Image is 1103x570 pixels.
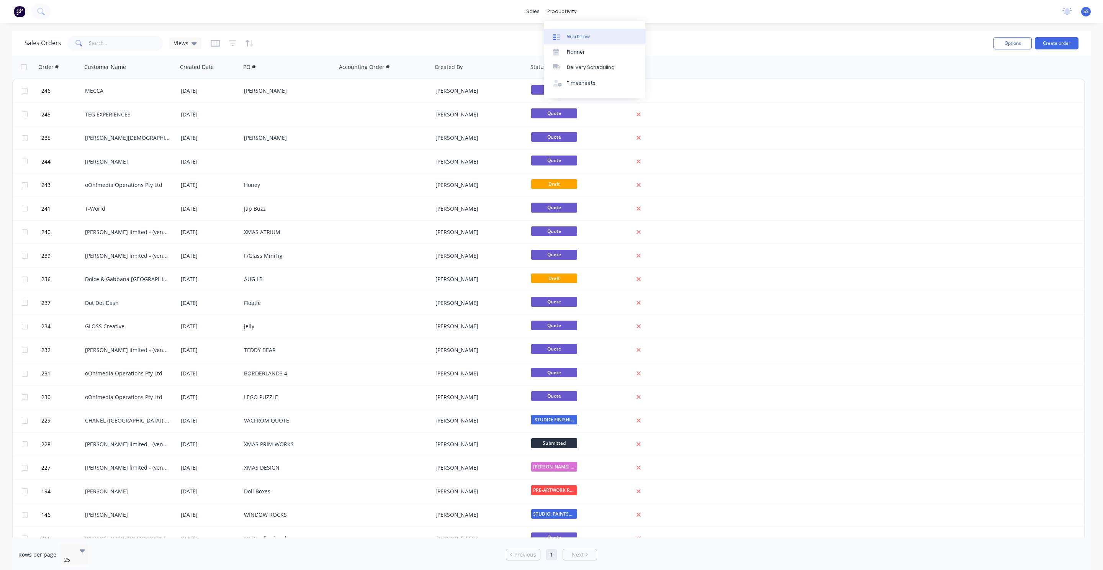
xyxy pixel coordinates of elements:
span: Quote [531,368,577,377]
div: Workflow [567,33,590,40]
span: 243 [41,181,51,189]
span: Quote [531,297,577,306]
button: Create order [1035,37,1078,49]
div: XMAS PRIM WORKS [244,441,329,448]
div: Doll Boxes [244,488,329,495]
img: Factory [14,6,25,17]
button: 239 [39,244,85,267]
span: Quote [531,132,577,142]
h1: Sales Orders [25,39,61,47]
button: 244 [39,150,85,173]
span: Quote [531,156,577,165]
div: [PERSON_NAME] [435,346,520,354]
div: [PERSON_NAME] [435,252,520,260]
div: PO # [243,63,255,71]
div: MECCA [85,87,170,95]
div: [DATE] [181,87,238,95]
ul: Pagination [503,549,600,560]
div: GLOSS Creative [85,323,170,330]
div: [PERSON_NAME] [435,535,520,542]
span: Quote [531,250,577,259]
span: STUDIO: FINISHI... [531,415,577,424]
div: XMAS ATRIUM [244,228,329,236]
span: Draft [531,179,577,189]
div: BORDERLANDS 4 [244,370,329,377]
span: Quote [531,532,577,542]
div: [DATE] [181,511,238,519]
div: Created By [435,63,463,71]
div: Order # [38,63,59,71]
div: [PERSON_NAME] [435,417,520,424]
div: [PERSON_NAME][DEMOGRAPHIC_DATA] Experience [85,134,170,142]
div: jelly [244,323,329,330]
a: Delivery Scheduling [544,60,645,75]
a: Planner [544,44,645,60]
button: 228 [39,433,85,456]
div: [DATE] [181,228,238,236]
div: CHANEL ([GEOGRAPHIC_DATA]) Pty ltd [85,417,170,424]
span: 246 [41,87,51,95]
div: [PERSON_NAME] [435,511,520,519]
div: [PERSON_NAME] limited - (vendor #7008950) [85,441,170,448]
span: 235 [41,134,51,142]
div: [PERSON_NAME] [435,323,520,330]
div: [DATE] [181,535,238,542]
div: [DATE] [181,417,238,424]
div: [PERSON_NAME] [85,488,170,495]
span: Previous [514,551,536,559]
span: Quote [531,203,577,212]
span: 216 [41,535,51,542]
div: [PERSON_NAME] [435,228,520,236]
span: Quote [531,391,577,401]
div: [PERSON_NAME] [435,488,520,495]
button: 232 [39,339,85,362]
span: 227 [41,464,51,472]
div: VACFROM QUOTE [244,417,329,424]
span: STUDIO: PAINTSH... [531,509,577,519]
div: [PERSON_NAME] limited - (vendor #7008950) [85,228,170,236]
button: 227 [39,456,85,479]
span: 240 [41,228,51,236]
span: 232 [41,346,51,354]
span: 229 [41,417,51,424]
button: 237 [39,292,85,314]
a: Next page [563,551,597,559]
div: Dot Dot Dash [85,299,170,307]
a: Timesheets [544,75,645,91]
span: 231 [41,370,51,377]
div: Created Date [180,63,214,71]
span: 237 [41,299,51,307]
div: oOh!media Operations Pty Ltd [85,370,170,377]
a: Previous page [506,551,540,559]
span: 234 [41,323,51,330]
span: 241 [41,205,51,213]
div: [PERSON_NAME] limited - (vendor #7008950) [85,252,170,260]
div: Accounting Order # [339,63,389,71]
span: Next [572,551,584,559]
button: 246 [39,79,85,102]
div: [DATE] [181,346,238,354]
span: Submitted [531,438,577,448]
div: [DATE] [181,441,238,448]
div: sales [522,6,543,17]
span: 230 [41,393,51,401]
span: 244 [41,158,51,165]
div: T-World [85,205,170,213]
div: Jap Buzz [244,205,329,213]
div: [PERSON_NAME] [244,134,329,142]
input: Search... [89,36,164,51]
span: Draft [531,274,577,283]
div: [PERSON_NAME] [435,299,520,307]
button: 146 [39,503,85,526]
span: 236 [41,275,51,283]
span: Quote [531,344,577,354]
div: [PERSON_NAME][DEMOGRAPHIC_DATA] Experience [85,535,170,542]
span: 245 [41,111,51,118]
div: [DATE] [181,275,238,283]
div: [PERSON_NAME] [85,158,170,165]
div: [PERSON_NAME] limited - (vendor #7008950) [85,464,170,472]
div: XMAS DESIGN [244,464,329,472]
div: Status [530,63,547,71]
button: 241 [39,197,85,220]
div: [PERSON_NAME] [435,275,520,283]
